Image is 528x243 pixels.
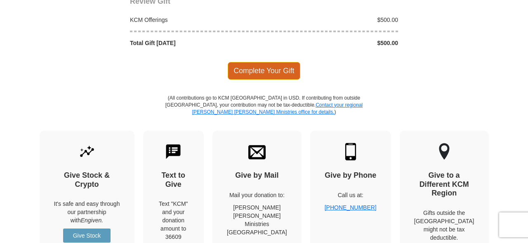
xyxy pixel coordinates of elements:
[192,102,363,115] a: Contact your regional [PERSON_NAME] [PERSON_NAME] Ministries office for details.
[414,171,474,198] h4: Give to a Different KCM Region
[158,200,190,241] div: Text "KCM" and your donation amount to 36609
[227,171,287,180] h4: Give by Mail
[438,143,450,160] img: other-region
[264,16,403,24] div: $500.00
[264,39,403,47] div: $500.00
[325,171,377,180] h4: Give by Phone
[54,171,120,189] h4: Give Stock & Crypto
[78,143,96,160] img: give-by-stock.svg
[248,143,266,160] img: envelope.svg
[325,204,377,211] a: [PHONE_NUMBER]
[126,39,264,47] div: Total Gift [DATE]
[227,203,287,236] p: [PERSON_NAME] [PERSON_NAME] Ministries [GEOGRAPHIC_DATA]
[158,171,190,189] h4: Text to Give
[54,200,120,224] p: It's safe and easy through our partnership with
[81,217,103,224] i: Engiven.
[414,209,474,242] p: Gifts outside the [GEOGRAPHIC_DATA] might not be tax deductible.
[126,16,264,24] div: KCM Offerings
[165,143,182,160] img: text-to-give.svg
[228,62,301,79] span: Complete Your Gift
[342,143,359,160] img: mobile.svg
[63,229,111,243] a: Give Stock
[325,191,377,199] p: Call us at:
[227,191,287,199] p: Mail your donation to:
[165,95,363,131] p: (All contributions go to KCM [GEOGRAPHIC_DATA] in USD. If contributing from outside [GEOGRAPHIC_D...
